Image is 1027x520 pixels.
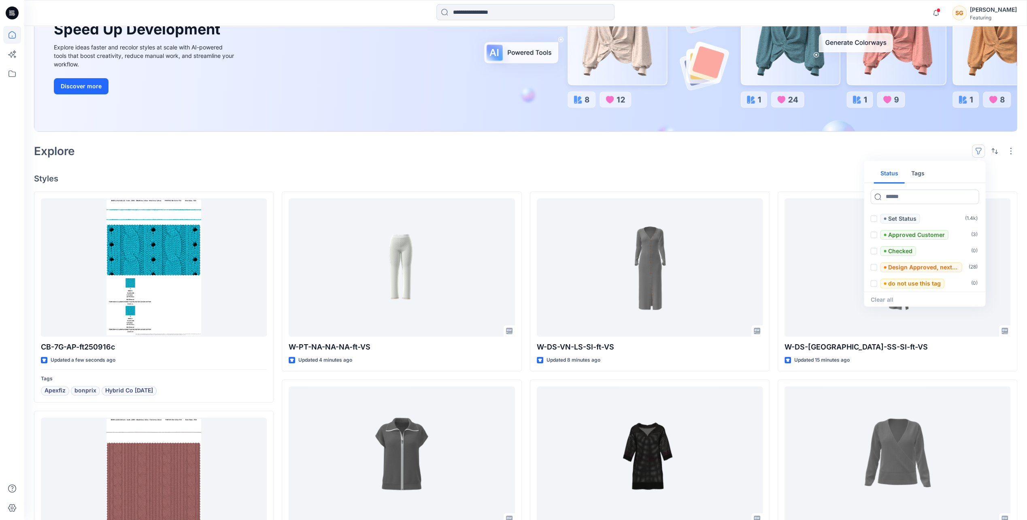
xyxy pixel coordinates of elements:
p: do not use this tag [888,279,940,288]
a: CB-7G-AP-ft250916c [41,198,267,337]
span: Design Approved, next steps [880,262,962,272]
p: Updated 15 minutes ago [794,356,850,364]
a: W-DS-VN-LS-SI-ft-VS [537,198,763,337]
p: Tags [41,375,267,383]
p: Design Approved, next steps [888,262,958,272]
a: W-PT-NA-NA-NA-ft-VS [289,198,515,337]
p: Updated 8 minutes ago [546,356,600,364]
p: ( 0 ) [971,279,977,288]
a: W-DS-TN-SS-SI-ft-VS [785,198,1010,337]
p: W-DS-[GEOGRAPHIC_DATA]-SS-SI-ft-VS [785,341,1010,353]
div: [PERSON_NAME] [970,5,1017,15]
span: Approved Customer [880,230,948,240]
span: Checked [880,246,916,256]
span: Apexfiz [45,386,66,396]
div: Featuring [970,15,1017,21]
span: bonprix [74,386,96,396]
button: Discover more [54,78,108,94]
h2: Explore [34,145,75,158]
p: Updated 4 minutes ago [298,356,352,364]
p: Updated a few seconds ago [51,356,115,364]
p: ( 0 ) [971,247,977,255]
div: SG [952,6,967,20]
h4: Styles [34,174,1017,183]
p: Set Status [888,214,916,224]
p: W-PT-NA-NA-NA-ft-VS [289,341,515,353]
p: ( 3 ) [971,230,977,239]
span: Hybrid Co [DATE] [105,386,153,396]
button: Status [874,164,904,183]
p: CB-7G-AP-ft250916c [41,341,267,353]
p: Checked [888,246,912,256]
span: Set Status [880,214,920,224]
p: Approved Customer [888,230,944,240]
div: Explore ideas faster and recolor styles at scale with AI-powered tools that boost creativity, red... [54,43,236,68]
span: do not use this tag [880,279,944,288]
p: W-DS-VN-LS-SI-ft-VS [537,341,763,353]
button: Tags [904,164,931,183]
a: Discover more [54,78,236,94]
p: ( 1.4k ) [965,214,977,223]
p: ( 28 ) [968,263,977,271]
